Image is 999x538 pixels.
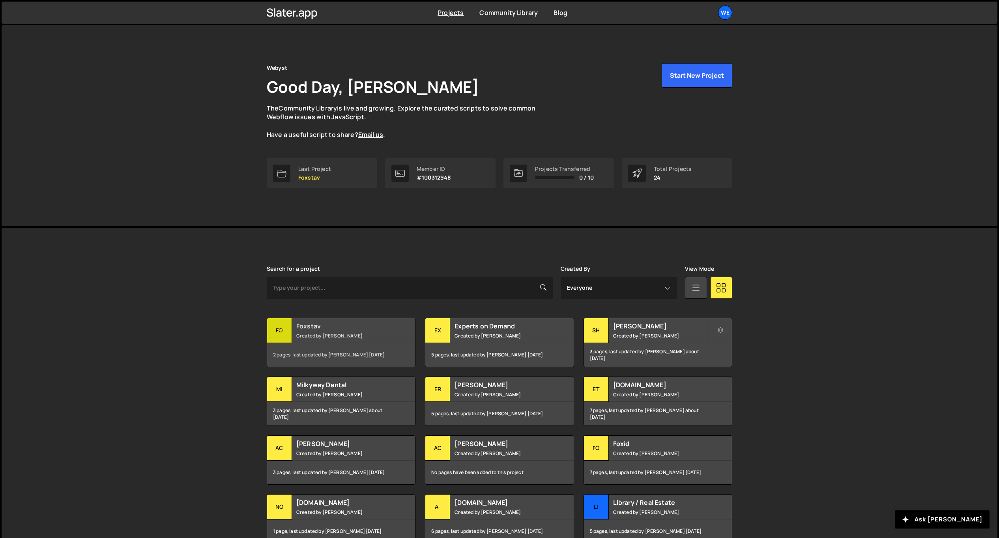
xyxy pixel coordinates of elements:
[584,343,732,367] div: 3 pages, last updated by [PERSON_NAME] about [DATE]
[425,402,573,426] div: 5 pages, last updated by [PERSON_NAME] [DATE]
[296,439,391,448] h2: [PERSON_NAME]
[455,322,550,330] h2: Experts on Demand
[425,318,574,367] a: Ex Experts on Demand Created by [PERSON_NAME] 5 pages, last updated by [PERSON_NAME] [DATE]
[613,439,708,448] h2: Foxid
[584,495,609,519] div: Li
[267,461,415,484] div: 3 pages, last updated by [PERSON_NAME] [DATE]
[554,8,567,17] a: Blog
[479,8,538,17] a: Community Library
[267,436,292,461] div: Ac
[267,277,553,299] input: Type your project...
[296,322,391,330] h2: Foxstav
[267,76,479,97] h1: Good Day, [PERSON_NAME]
[296,509,391,516] small: Created by [PERSON_NAME]
[296,391,391,398] small: Created by [PERSON_NAME]
[654,166,692,172] div: Total Projects
[425,435,574,485] a: Ac [PERSON_NAME] Created by [PERSON_NAME] No pages have been added to this project
[296,332,391,339] small: Created by [PERSON_NAME]
[425,436,450,461] div: Ac
[584,461,732,484] div: 7 pages, last updated by [PERSON_NAME] [DATE]
[298,174,331,181] p: Foxstav
[685,266,714,272] label: View Mode
[358,130,383,139] a: Email us
[455,450,550,457] small: Created by [PERSON_NAME]
[584,377,732,426] a: et [DOMAIN_NAME] Created by [PERSON_NAME] 7 pages, last updated by [PERSON_NAME] about [DATE]
[584,318,609,343] div: Sh
[267,158,377,188] a: Last Project Foxstav
[425,461,573,484] div: No pages have been added to this project
[267,402,415,426] div: 3 pages, last updated by [PERSON_NAME] about [DATE]
[613,381,708,389] h2: [DOMAIN_NAME]
[425,377,450,402] div: Er
[535,166,594,172] div: Projects Transferred
[267,377,415,426] a: Mi Milkyway Dental Created by [PERSON_NAME] 3 pages, last updated by [PERSON_NAME] about [DATE]
[267,266,320,272] label: Search for a project
[425,495,450,519] div: a-
[895,510,990,529] button: Ask [PERSON_NAME]
[267,495,292,519] div: no
[584,435,732,485] a: Fo Foxid Created by [PERSON_NAME] 7 pages, last updated by [PERSON_NAME] [DATE]
[267,63,287,73] div: Webyst
[455,332,550,339] small: Created by [PERSON_NAME]
[267,343,415,367] div: 2 pages, last updated by [PERSON_NAME] [DATE]
[417,174,451,181] p: #100312948
[455,509,550,516] small: Created by [PERSON_NAME]
[455,498,550,507] h2: [DOMAIN_NAME]
[455,381,550,389] h2: [PERSON_NAME]
[613,322,708,330] h2: [PERSON_NAME]
[298,166,331,172] div: Last Project
[584,402,732,426] div: 7 pages, last updated by [PERSON_NAME] about [DATE]
[267,318,292,343] div: Fo
[417,166,451,172] div: Member ID
[584,436,609,461] div: Fo
[613,509,708,516] small: Created by [PERSON_NAME]
[267,318,415,367] a: Fo Foxstav Created by [PERSON_NAME] 2 pages, last updated by [PERSON_NAME] [DATE]
[267,435,415,485] a: Ac [PERSON_NAME] Created by [PERSON_NAME] 3 pages, last updated by [PERSON_NAME] [DATE]
[579,174,594,181] span: 0 / 10
[718,6,732,20] a: We
[296,381,391,389] h2: Milkyway Dental
[613,332,708,339] small: Created by [PERSON_NAME]
[613,450,708,457] small: Created by [PERSON_NAME]
[279,104,337,112] a: Community Library
[425,377,574,426] a: Er [PERSON_NAME] Created by [PERSON_NAME] 5 pages, last updated by [PERSON_NAME] [DATE]
[425,318,450,343] div: Ex
[584,377,609,402] div: et
[662,63,732,88] button: Start New Project
[438,8,464,17] a: Projects
[425,343,573,367] div: 5 pages, last updated by [PERSON_NAME] [DATE]
[654,174,692,181] p: 24
[584,318,732,367] a: Sh [PERSON_NAME] Created by [PERSON_NAME] 3 pages, last updated by [PERSON_NAME] about [DATE]
[613,391,708,398] small: Created by [PERSON_NAME]
[561,266,591,272] label: Created By
[455,439,550,448] h2: [PERSON_NAME]
[455,391,550,398] small: Created by [PERSON_NAME]
[267,104,551,139] p: The is live and growing. Explore the curated scripts to solve common Webflow issues with JavaScri...
[613,498,708,507] h2: Library / Real Estate
[267,377,292,402] div: Mi
[296,450,391,457] small: Created by [PERSON_NAME]
[296,498,391,507] h2: [DOMAIN_NAME]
